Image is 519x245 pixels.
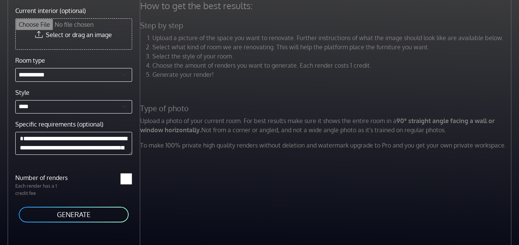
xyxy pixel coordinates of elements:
[152,42,513,52] li: Select what kind of room we are renovating. This will help the platform place the furniture you w...
[152,33,513,42] li: Upload a picture of the space you want to renovate. Further instructions of what the image should...
[152,70,513,79] li: Generate your render!
[15,88,29,97] label: Style
[11,182,74,197] p: Each render has a 1 credit fee
[11,173,74,182] label: Number of renders
[152,52,513,61] li: Select the style of your room.
[136,104,518,113] h5: Type of photo
[140,117,495,134] strong: 90° straight angle facing a wall or window horizontally.
[15,56,45,65] label: Room type
[152,61,513,70] li: Choose the amount of renders you want to generate. Each render costs 1 credit.
[136,21,518,30] h5: Step by step
[136,141,518,150] p: To make 100% private high quality renders without deletion and watermark upgrade to Pro and you g...
[18,206,129,223] button: GENERATE
[136,116,518,135] p: Upload a photo of your current room. For best results make sure it shows the entire room in a Not...
[15,120,103,129] label: Specific requirements (optional)
[15,6,86,15] label: Current interior (optional)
